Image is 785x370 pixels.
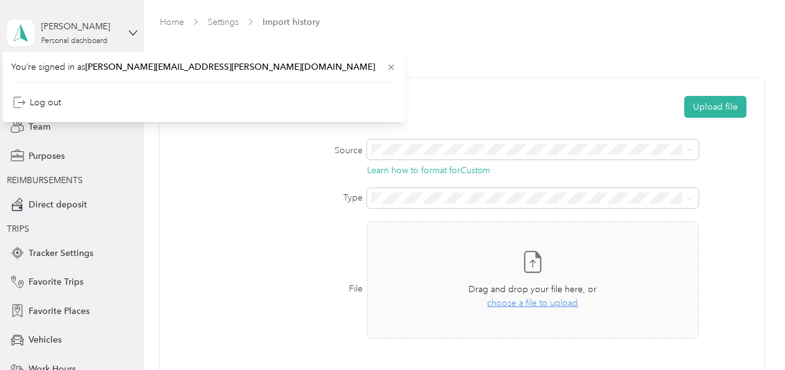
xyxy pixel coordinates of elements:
label: File [177,282,363,295]
button: Upload file [684,96,746,118]
div: Log out [13,96,61,109]
i: Custom [460,165,490,175]
span: Vehicles [29,333,62,346]
label: Source [177,144,363,157]
span: Team [29,120,50,133]
iframe: Everlance-gr Chat Button Frame [715,300,785,370]
span: REIMBURSEMENTS [7,175,83,186]
span: Drag and drop your file here, or [468,284,597,295]
span: Favorite Trips [29,275,83,288]
span: choose a file to upload [487,298,578,308]
span: Favorite Places [29,305,90,318]
span: You’re signed in as [11,60,396,74]
button: Learn how to format forCustom [367,166,490,175]
a: Home [160,17,184,27]
span: Import history [262,16,320,29]
span: [PERSON_NAME][EMAIL_ADDRESS][PERSON_NAME][DOMAIN_NAME] [85,62,375,72]
span: Purposes [29,149,65,163]
span: Drag and drop your file here, orchoose a file to upload [368,222,699,338]
div: Personal dashboard [41,37,108,45]
div: [PERSON_NAME] [41,20,119,33]
span: Tracker Settings [29,247,93,260]
label: Type [177,191,363,204]
a: Settings [208,17,239,27]
span: TRIPS [7,224,29,234]
span: Direct deposit [29,198,87,211]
